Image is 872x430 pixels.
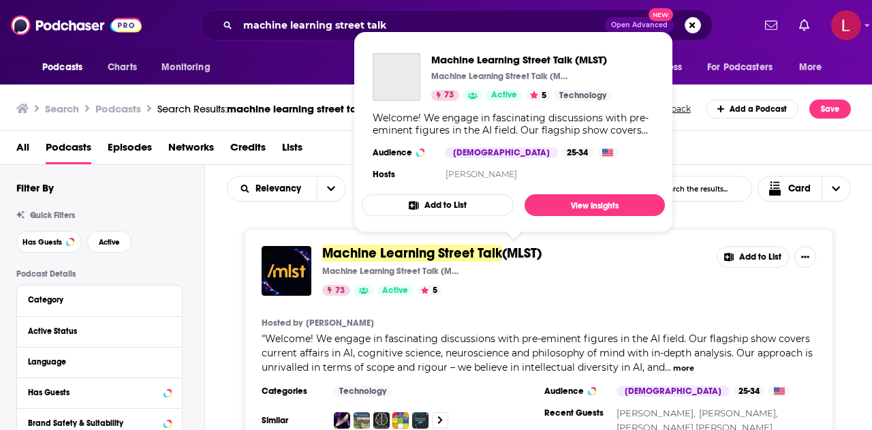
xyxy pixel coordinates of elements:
[617,386,730,397] div: [DEMOGRAPHIC_DATA]
[46,136,91,164] a: Podcasts
[16,181,54,194] h2: Filter By
[445,147,558,158] div: [DEMOGRAPHIC_DATA]
[16,231,82,253] button: Has Guests
[28,291,171,308] button: Category
[317,176,345,201] button: open menu
[831,10,861,40] button: Show profile menu
[790,55,839,80] button: open menu
[605,17,674,33] button: Open AdvancedNew
[262,415,323,426] h3: Similar
[431,71,567,82] p: Machine Learning Street Talk (MLST)
[11,12,142,38] img: Podchaser - Follow, Share and Rate Podcasts
[33,55,100,80] button: open menu
[733,386,765,397] div: 25-34
[758,176,852,202] button: Choose View
[699,408,778,418] a: [PERSON_NAME],
[334,412,350,429] img: NLP Highlights
[42,58,82,77] span: Podcasts
[168,136,214,164] a: Networks
[28,353,171,370] button: Language
[412,412,429,429] img: Data-powered Innovation Jam
[544,408,606,418] h3: Recent Guests
[306,318,374,328] a: [PERSON_NAME]
[16,269,183,279] p: Podcast Details
[831,10,861,40] img: User Profile
[108,58,137,77] span: Charts
[707,58,773,77] span: For Podcasters
[373,412,390,429] img: Brain Inspired
[373,169,395,180] h4: Hosts
[486,90,523,101] a: Active
[28,326,162,336] div: Active Status
[30,211,75,220] span: Quick Filters
[22,239,62,246] span: Has Guests
[788,184,811,194] span: Card
[45,102,79,115] h3: Search
[431,90,459,101] a: 73
[108,136,152,164] a: Episodes
[502,245,542,262] span: (MLST)
[230,136,266,164] a: Credits
[392,412,409,429] a: CogNation
[491,89,517,102] span: Active
[200,10,713,41] div: Search podcasts, credits, & more...
[617,408,696,418] a: [PERSON_NAME],
[760,14,783,37] a: Show notifications dropdown
[554,90,612,101] a: Technology
[665,361,671,373] span: ...
[831,10,861,40] span: Logged in as laura.carr
[28,322,171,339] button: Active Status
[157,102,365,115] a: Search Results:machine learning street talk
[157,102,365,115] div: Search Results:
[28,418,159,428] div: Brand Safety & Suitability
[431,53,612,66] span: Machine Learning Street Talk (MLST)
[16,136,29,164] a: All
[799,58,822,77] span: More
[262,318,302,328] h4: Hosted by
[611,22,668,29] span: Open Advanced
[373,112,654,136] div: Welcome! We engage in fascinating discussions with pre-eminent figures in the AI field. Our flags...
[335,284,345,298] span: 73
[417,285,441,296] button: 5
[673,363,694,374] button: more
[322,285,350,296] a: 73
[354,412,370,429] img: Department of Statistics
[446,169,517,179] a: [PERSON_NAME]
[161,58,210,77] span: Monitoring
[228,184,317,194] button: open menu
[706,99,799,119] a: Add a Podcast
[525,194,665,216] a: View Insights
[382,284,408,298] span: Active
[28,357,162,367] div: Language
[362,194,514,216] button: Add to List
[794,246,816,268] button: Show More Button
[334,386,392,397] a: Technology
[152,55,228,80] button: open menu
[227,102,365,115] span: machine learning street talk
[698,55,792,80] button: open menu
[373,53,420,101] a: Machine Learning Street Talk (MLST)
[282,136,302,164] a: Lists
[809,99,851,119] button: Save
[373,147,434,158] h3: Audience
[262,246,311,296] img: Machine Learning Street Talk (MLST)
[255,184,306,194] span: Relevancy
[28,384,171,401] button: Has Guests
[377,285,414,296] a: Active
[28,388,159,397] div: Has Guests
[649,8,673,21] span: New
[262,333,813,373] span: Welcome! We engage in fascinating discussions with pre-eminent figures in the AI field. Our flags...
[238,14,605,36] input: Search podcasts, credits, & more...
